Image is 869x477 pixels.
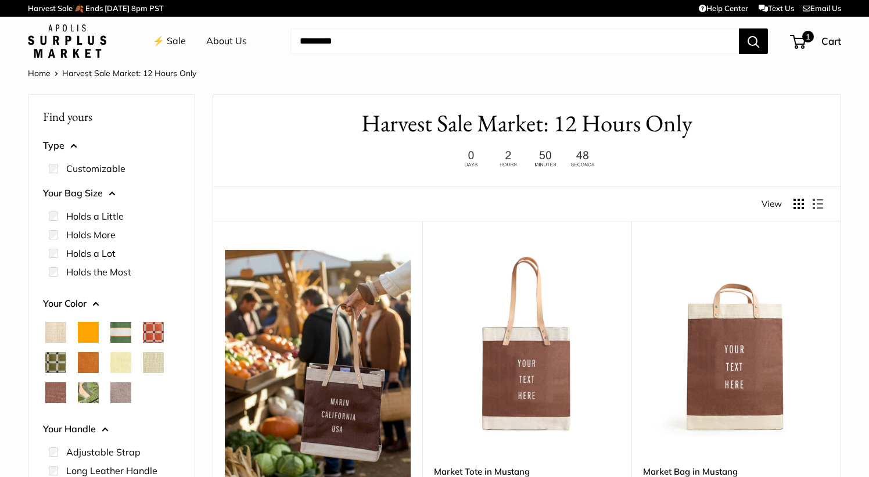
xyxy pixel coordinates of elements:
label: Adjustable Strap [66,445,141,459]
button: Chenille Window Sage [45,352,66,373]
label: Holds a Lot [66,246,116,260]
button: Mint Sorbet [143,352,164,373]
button: Chenille Window Brick [143,322,164,343]
a: Help Center [699,3,748,13]
label: Holds More [66,228,116,242]
button: Mustang [45,382,66,403]
label: Customizable [66,162,125,175]
img: Market Tote in Mustang [434,250,620,436]
img: Market Bag in Mustang [643,250,829,436]
button: Display products as grid [793,199,804,209]
label: Holds the Most [66,265,131,279]
button: Type [43,137,180,155]
button: Cognac [78,352,99,373]
label: Holds a Little [66,209,124,223]
img: Apolis: Surplus Market [28,24,106,58]
button: Your Color [43,295,180,313]
h1: Harvest Sale Market: 12 Hours Only [231,106,823,141]
button: Display products as list [813,199,823,209]
button: Your Handle [43,421,180,438]
button: Natural [45,322,66,343]
button: Orange [78,322,99,343]
a: ⚡️ Sale [153,33,186,50]
a: Market Bag in MustangMarket Bag in Mustang [643,250,829,436]
img: 12 hours only. Ends at 8pm [454,148,599,170]
button: Palm Leaf [78,382,99,403]
span: 1 [802,31,814,42]
nav: Breadcrumb [28,66,196,81]
button: Daisy [110,352,131,373]
span: View [762,196,782,212]
button: Search [739,28,768,54]
p: Find yours [43,105,180,128]
a: Market Tote in MustangMarket Tote in Mustang [434,250,620,436]
input: Search... [290,28,739,54]
button: Taupe [110,382,131,403]
a: Email Us [803,3,841,13]
span: Harvest Sale Market: 12 Hours Only [62,68,196,78]
span: Cart [821,35,841,47]
a: Home [28,68,51,78]
button: Your Bag Size [43,185,180,202]
a: About Us [206,33,247,50]
button: Court Green [110,322,131,343]
a: Text Us [759,3,794,13]
a: 1 Cart [791,32,841,51]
